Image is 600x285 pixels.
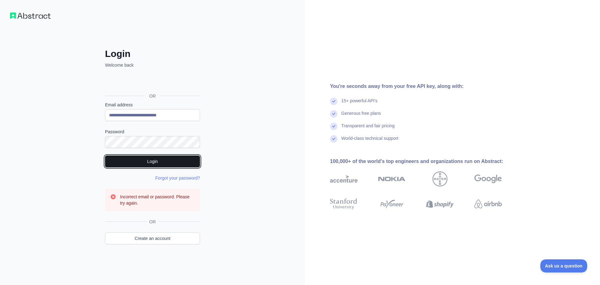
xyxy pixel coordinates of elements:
[330,135,337,143] img: check mark
[341,110,381,123] div: Generous free plans
[330,171,357,186] img: accenture
[540,259,587,272] iframe: Toggle Customer Support
[105,232,200,244] a: Create an account
[144,93,161,99] span: OR
[155,176,200,181] a: Forgot your password?
[105,62,200,68] p: Welcome back
[341,135,398,148] div: World-class technical support
[341,98,377,110] div: 15+ powerful API's
[341,123,395,135] div: Transparent and fair pricing
[147,219,158,225] span: OR
[330,83,522,90] div: You're seconds away from your free API key, along with:
[10,13,51,19] img: Workflow
[330,98,337,105] img: check mark
[432,171,447,186] img: bayer
[102,75,202,89] iframe: Sign in with Google Button
[474,171,502,186] img: google
[2,3,91,8] p: Analytics Inspector 1.7.0
[330,158,522,165] div: 100,000+ of the world's top engineers and organizations run on Abstract:
[2,15,91,25] h5: Bazaarvoice Analytics content is not detected on this page.
[105,102,200,108] label: Email address
[2,35,38,40] abbr: Enabling validation will send analytics events to the Bazaarvoice validation service. If an event...
[378,171,406,186] img: nokia
[105,48,200,59] h2: Login
[330,197,357,211] img: stanford university
[474,197,502,211] img: airbnb
[330,123,337,130] img: check mark
[120,194,195,206] h3: Incorrect email or password. Please try again.
[105,155,200,167] button: Login
[378,197,406,211] img: payoneer
[105,129,200,135] label: Password
[330,110,337,118] img: check mark
[2,35,38,40] a: Enable Validation
[426,197,454,211] img: shopify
